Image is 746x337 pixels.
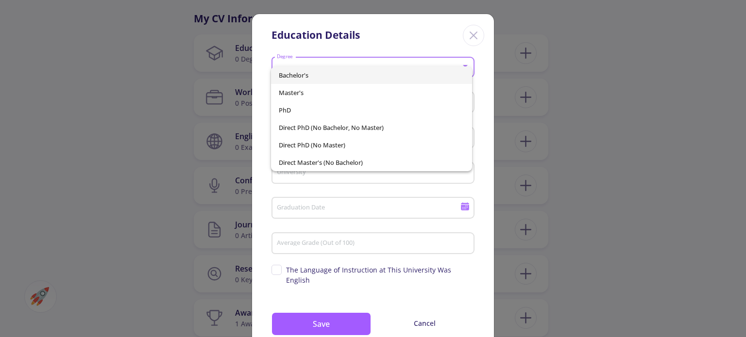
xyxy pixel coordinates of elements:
span: Direct PhD (No Bachelor, No Master) [279,119,464,136]
span: Direct PhD (No Master) [279,136,464,154]
span: PhD [279,101,464,119]
span: Bachelor's [279,66,464,84]
span: Direct Master's (No Bachelor) [279,154,464,171]
span: Master's [279,84,464,101]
